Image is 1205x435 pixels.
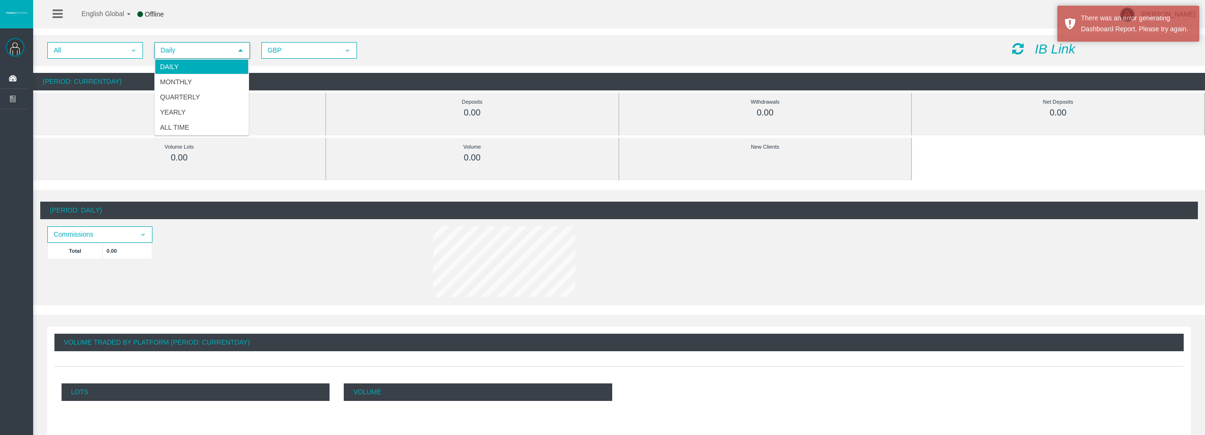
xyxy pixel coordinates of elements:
[103,243,152,258] td: 0.00
[54,152,304,163] div: 0.00
[33,73,1205,90] div: (Period: CurrentDay)
[54,142,304,152] div: Volume Lots
[1035,42,1075,56] i: IB Link
[348,97,597,107] div: Deposits
[348,152,597,163] div: 0.00
[155,59,249,74] li: Daily
[54,334,1184,351] div: Volume Traded By Platform (Period: CurrentDay)
[262,43,339,58] span: GBP
[69,10,124,18] span: English Global
[641,142,890,152] div: New Clients
[155,120,249,135] li: All Time
[237,47,244,54] span: select
[348,142,597,152] div: Volume
[348,107,597,118] div: 0.00
[1012,42,1024,55] i: Reload Dashboard
[48,227,134,242] span: Commissions
[48,43,125,58] span: All
[62,383,330,401] p: Lots
[155,105,249,120] li: Yearly
[933,107,1183,118] div: 0.00
[54,107,304,118] div: 0.00
[1081,13,1192,35] div: There was an error generating Dashboard Report. Please try again.
[641,107,890,118] div: 0.00
[641,97,890,107] div: Withdrawals
[54,97,304,107] div: Commissions
[933,97,1183,107] div: Net Deposits
[48,243,103,258] td: Total
[139,231,147,239] span: select
[130,47,137,54] span: select
[155,74,249,89] li: Monthly
[344,47,351,54] span: select
[155,43,232,58] span: Daily
[155,89,249,105] li: Quarterly
[40,202,1198,219] div: (Period: Daily)
[5,11,28,15] img: logo.svg
[145,10,164,18] span: Offline
[344,383,612,401] p: Volume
